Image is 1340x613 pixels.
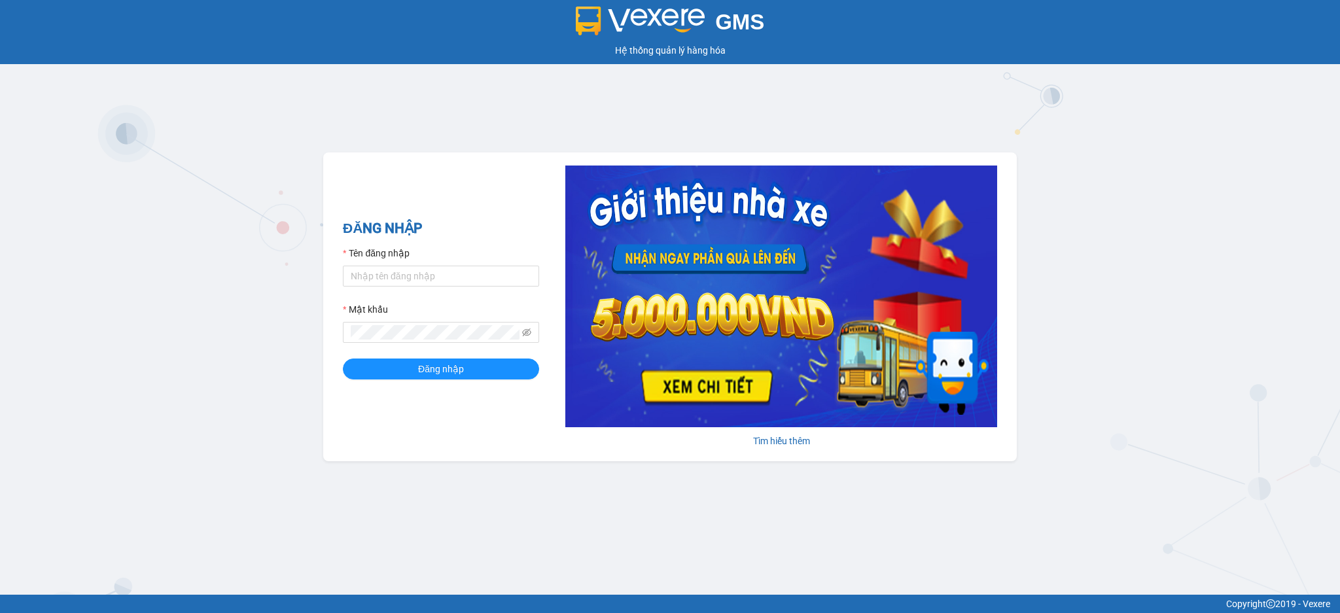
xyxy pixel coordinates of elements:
label: Tên đăng nhập [343,246,410,260]
img: logo 2 [576,7,705,35]
div: Tìm hiểu thêm [565,434,997,448]
label: Mật khẩu [343,302,388,317]
input: Mật khẩu [351,325,520,340]
span: eye-invisible [522,328,531,337]
a: GMS [576,20,765,30]
span: copyright [1266,599,1275,608]
div: Hệ thống quản lý hàng hóa [3,43,1337,58]
h2: ĐĂNG NHẬP [343,218,539,239]
div: Copyright 2019 - Vexere [10,597,1330,611]
button: Đăng nhập [343,359,539,379]
span: Đăng nhập [418,362,464,376]
span: GMS [715,10,764,34]
img: banner-0 [565,166,997,427]
input: Tên đăng nhập [343,266,539,287]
